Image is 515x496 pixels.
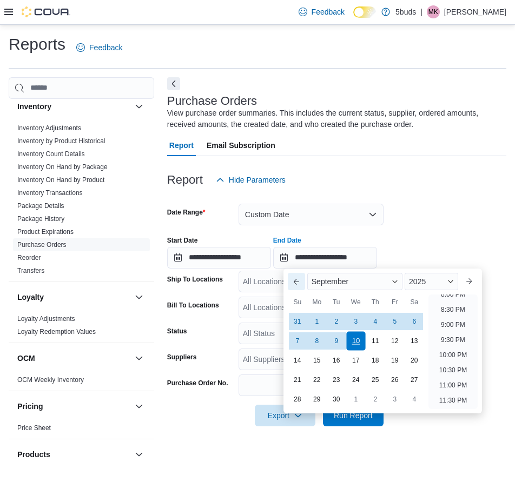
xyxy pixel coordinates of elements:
[273,247,377,269] input: Press the down key to enter a popover containing a calendar. Press the escape key to close the po...
[405,273,458,290] div: Button. Open the year selector. 2025 is currently selected.
[437,288,470,301] li: 8:00 PM
[386,313,404,330] div: day-5
[17,228,74,236] a: Product Expirations
[17,202,64,210] a: Package Details
[17,150,85,158] a: Inventory Count Details
[9,373,154,391] div: OCM
[133,400,146,413] button: Pricing
[167,236,198,245] label: Start Date
[323,405,384,426] button: Run Report
[367,332,384,350] div: day-11
[9,33,65,55] h1: Reports
[167,327,187,336] label: Status
[17,376,84,384] a: OCM Weekly Inventory
[229,175,286,185] span: Hide Parameters
[255,405,315,426] button: Export
[17,449,50,460] h3: Products
[17,124,81,132] a: Inventory Adjustments
[288,273,305,290] button: Previous Month
[328,371,345,388] div: day-23
[17,101,130,112] button: Inventory
[207,135,275,156] span: Email Subscription
[308,332,326,350] div: day-8
[367,371,384,388] div: day-25
[328,313,345,330] div: day-2
[17,253,41,262] span: Reorder
[406,352,423,369] div: day-20
[167,379,228,387] label: Purchase Order No.
[406,371,423,388] div: day-27
[17,176,104,184] a: Inventory On Hand by Product
[72,37,127,58] a: Feedback
[328,332,345,350] div: day-9
[289,313,306,330] div: day-31
[386,352,404,369] div: day-19
[347,313,365,330] div: day-3
[395,5,416,18] p: 5buds
[347,352,365,369] div: day-17
[428,294,478,409] ul: Time
[460,273,478,290] button: Next month
[17,328,96,336] a: Loyalty Redemption Values
[167,108,501,130] div: View purchase order summaries. This includes the current status, supplier, ordered amounts, recei...
[307,273,402,290] div: Button. Open the month selector. September is currently selected.
[17,292,130,303] button: Loyalty
[334,410,373,421] span: Run Report
[22,6,70,17] img: Cova
[288,312,424,409] div: September, 2025
[428,5,438,18] span: MK
[289,332,306,350] div: day-7
[167,275,223,284] label: Ship To Locations
[17,315,75,323] a: Loyalty Adjustments
[406,293,423,311] div: Sa
[17,241,67,249] a: Purchase Orders
[9,312,154,343] div: Loyalty
[289,371,306,388] div: day-21
[435,379,471,392] li: 11:00 PM
[308,391,326,408] div: day-29
[308,313,326,330] div: day-1
[17,101,51,112] h3: Inventory
[17,215,64,223] a: Package History
[133,448,146,461] button: Products
[17,424,51,432] a: Price Sheet
[406,332,423,350] div: day-13
[386,332,404,350] div: day-12
[409,277,426,286] span: 2025
[167,173,203,186] h3: Report
[328,391,345,408] div: day-30
[17,163,108,171] a: Inventory On Hand by Package
[133,291,146,304] button: Loyalty
[367,391,384,408] div: day-2
[353,6,376,18] input: Dark Mode
[386,293,404,311] div: Fr
[308,352,326,369] div: day-15
[386,371,404,388] div: day-26
[17,353,130,364] button: OCM
[17,267,44,274] a: Transfers
[435,348,471,361] li: 10:00 PM
[289,293,306,311] div: Su
[308,371,326,388] div: day-22
[17,137,105,145] span: Inventory by Product Historical
[17,189,83,197] span: Inventory Transactions
[17,266,44,275] span: Transfers
[133,352,146,365] button: OCM
[435,364,471,377] li: 10:30 PM
[294,1,349,23] a: Feedback
[420,5,422,18] p: |
[167,77,180,90] button: Next
[289,352,306,369] div: day-14
[167,247,271,269] input: Press the down key to open a popover containing a calendar.
[167,301,219,310] label: Bill To Locations
[17,353,35,364] h3: OCM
